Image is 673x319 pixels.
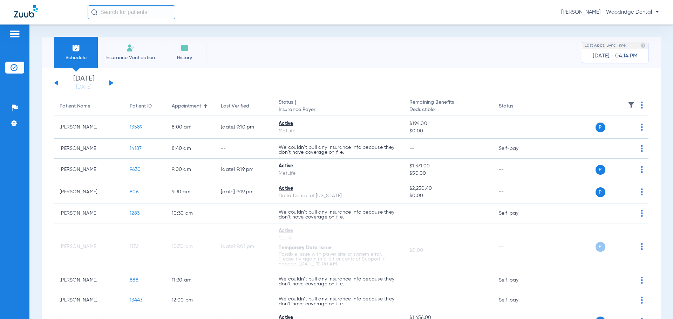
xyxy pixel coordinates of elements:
td: 12:00 PM [166,290,215,310]
img: Search Icon [91,9,97,15]
img: filter.svg [628,102,635,109]
span: 888 [130,278,138,283]
span: P [596,187,605,197]
td: 9:00 AM [166,159,215,181]
td: [PERSON_NAME] [54,116,124,139]
div: Delta Dental of [US_STATE] [279,192,398,200]
img: group-dot-blue.svg [641,297,643,304]
span: Insurance Payer [279,106,398,113]
div: Patient Name [60,103,118,110]
p: We couldn’t pull any insurance info because they don’t have coverage on file. [279,145,398,155]
img: group-dot-blue.svg [641,124,643,131]
td: Self-pay [493,290,541,310]
span: P [596,123,605,132]
img: group-dot-blue.svg [641,166,643,173]
span: 806 [130,189,138,194]
img: History [181,44,189,52]
td: [DATE] 9:19 PM [215,159,273,181]
span: 14187 [130,146,142,151]
img: group-dot-blue.svg [641,243,643,250]
th: Status [493,97,541,116]
span: $50.00 [409,170,487,177]
td: [PERSON_NAME] [54,139,124,159]
span: $0.00 [409,247,487,254]
div: Active [279,162,398,170]
div: GEHA [279,235,398,242]
span: [DATE] - 04:14 PM [593,53,638,60]
p: We couldn’t pull any insurance info because they don’t have coverage on file. [279,297,398,306]
div: Last Verified [221,103,267,110]
span: -- [409,240,487,247]
span: P [596,165,605,175]
td: 9:30 AM [166,181,215,203]
span: Last Appt. Sync Time: [585,42,627,49]
th: Remaining Benefits | [404,97,493,116]
td: -- [493,181,541,203]
img: hamburger-icon [9,30,20,38]
div: Patient ID [130,103,161,110]
span: Insurance Verification [103,54,157,61]
td: Self-pay [493,203,541,223]
li: [DATE] [63,75,105,91]
td: 8:40 AM [166,139,215,159]
td: Self-pay [493,139,541,159]
input: Search for patients [88,5,175,19]
span: -- [409,278,415,283]
img: group-dot-blue.svg [641,277,643,284]
span: 1283 [130,211,140,216]
span: P [596,242,605,252]
div: Active [279,120,398,127]
td: [DATE] 9:19 PM [215,181,273,203]
img: Zuub Logo [14,5,38,18]
td: -- [215,270,273,290]
p: We couldn’t pull any insurance info because they don’t have coverage on file. [279,277,398,286]
span: [PERSON_NAME] - Woodridge Dental [561,9,659,16]
td: -- [215,290,273,310]
img: group-dot-blue.svg [641,188,643,195]
div: MetLife [279,170,398,177]
td: Self-pay [493,270,541,290]
div: Appointment [172,103,201,110]
p: Possible issue with payer site or system error. Please try again in a bit or contact Support if n... [279,252,398,266]
div: Active [279,227,398,235]
img: Schedule [72,44,80,52]
div: Last Verified [221,103,249,110]
td: [PERSON_NAME] [54,270,124,290]
span: Temporary Data Issue [279,245,332,250]
td: [PERSON_NAME] [54,181,124,203]
img: group-dot-blue.svg [641,102,643,109]
span: -- [409,298,415,303]
img: group-dot-blue.svg [641,210,643,217]
div: Patient Name [60,103,90,110]
td: 10:30 AM [166,203,215,223]
td: [PERSON_NAME] [54,290,124,310]
span: $194.00 [409,120,487,127]
span: Schedule [59,54,93,61]
span: $0.00 [409,127,487,135]
td: -- [493,223,541,270]
td: 8:00 AM [166,116,215,139]
td: 11:30 AM [166,270,215,290]
td: [DATE] 9:01 PM [215,223,273,270]
span: 1172 [130,244,138,249]
img: last sync help info [641,43,646,48]
div: Patient ID [130,103,152,110]
th: Status | [273,97,404,116]
span: Deductible [409,106,487,113]
td: [PERSON_NAME] [54,203,124,223]
div: Appointment [172,103,210,110]
img: Manual Insurance Verification [126,44,135,52]
span: 9630 [130,167,141,172]
td: [PERSON_NAME] [54,159,124,181]
div: MetLife [279,127,398,135]
td: 10:30 AM [166,223,215,270]
span: -- [409,146,415,151]
a: [DATE] [63,84,105,91]
p: We couldn’t pull any insurance info because they don’t have coverage on file. [279,210,398,220]
span: $2,250.40 [409,185,487,192]
img: group-dot-blue.svg [641,145,643,152]
div: Active [279,185,398,192]
span: $1,371.00 [409,162,487,170]
span: 13589 [130,125,142,130]
td: -- [215,139,273,159]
